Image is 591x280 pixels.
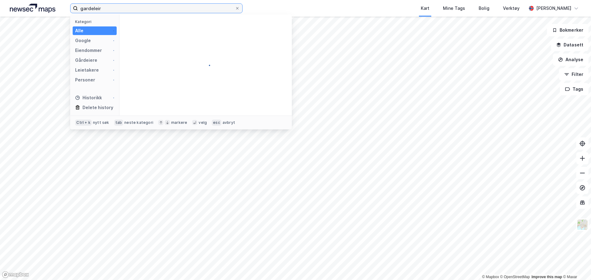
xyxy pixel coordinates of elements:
img: spinner.a6d8c91a73a9ac5275cf975e30b51cfb.svg [109,77,114,82]
img: spinner.a6d8c91a73a9ac5275cf975e30b51cfb.svg [109,95,114,100]
a: Improve this map [532,275,562,279]
iframe: Chat Widget [560,250,591,280]
div: Alle [75,27,83,34]
img: logo.a4113a55bc3d86da70a041830d287a7e.svg [10,4,55,13]
img: spinner.a6d8c91a73a9ac5275cf975e30b51cfb.svg [201,60,211,70]
div: Eiendommer [75,47,102,54]
div: Verktøy [503,5,520,12]
div: avbryt [223,120,235,125]
div: Ctrl + k [75,120,92,126]
img: spinner.a6d8c91a73a9ac5275cf975e30b51cfb.svg [109,48,114,53]
button: Bokmerker [547,24,589,36]
div: neste kategori [124,120,153,125]
button: Tags [560,83,589,95]
a: Mapbox homepage [2,271,29,278]
div: Kategori [75,19,117,24]
div: Gårdeiere [75,57,97,64]
img: spinner.a6d8c91a73a9ac5275cf975e30b51cfb.svg [109,28,114,33]
div: Mine Tags [443,5,465,12]
div: tab [114,120,123,126]
a: OpenStreetMap [500,275,530,279]
input: Søk på adresse, matrikkel, gårdeiere, leietakere eller personer [78,4,235,13]
img: spinner.a6d8c91a73a9ac5275cf975e30b51cfb.svg [109,68,114,73]
div: Delete history [82,104,113,111]
button: Analyse [553,53,589,66]
img: spinner.a6d8c91a73a9ac5275cf975e30b51cfb.svg [109,58,114,63]
div: Google [75,37,91,44]
div: velg [199,120,207,125]
div: Historikk [75,94,102,101]
img: Z [577,219,588,231]
img: spinner.a6d8c91a73a9ac5275cf975e30b51cfb.svg [109,38,114,43]
div: nytt søk [93,120,109,125]
div: Kontrollprogram for chat [560,250,591,280]
button: Datasett [551,39,589,51]
div: Personer [75,76,95,84]
button: Filter [559,68,589,81]
a: Mapbox [482,275,499,279]
div: [PERSON_NAME] [536,5,571,12]
div: Bolig [479,5,489,12]
div: Kart [421,5,429,12]
div: markere [171,120,187,125]
div: Leietakere [75,66,99,74]
div: esc [212,120,221,126]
